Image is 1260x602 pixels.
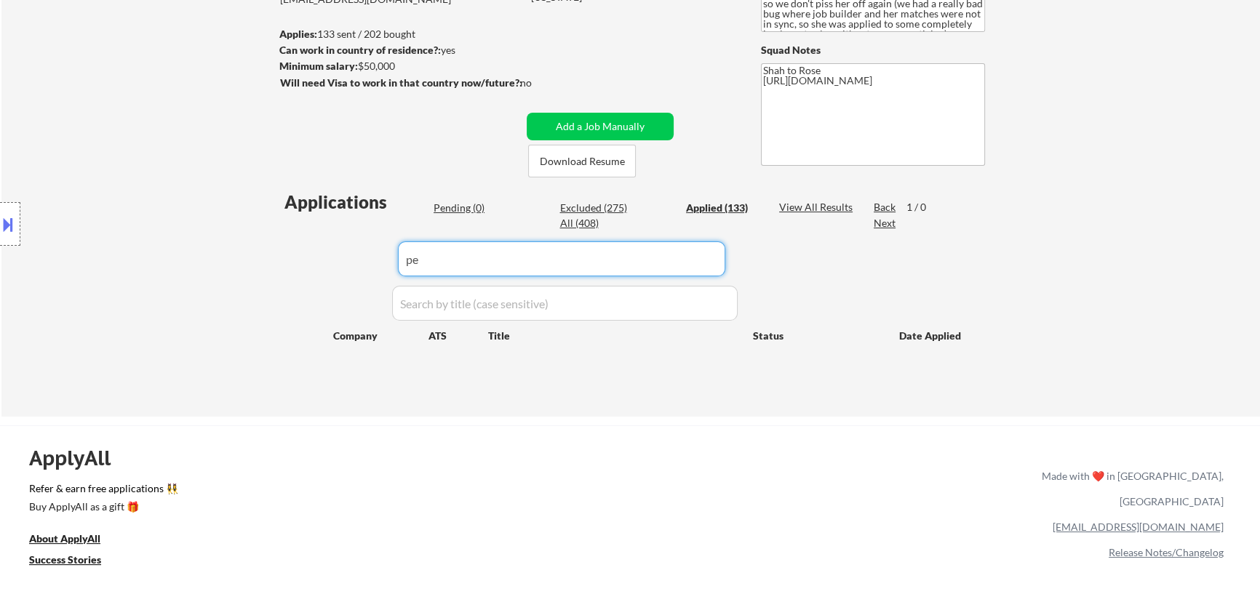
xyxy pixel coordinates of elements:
button: Add a Job Manually [527,113,674,140]
div: View All Results [779,200,857,214]
div: Next [874,216,897,230]
strong: Will need Visa to work in that country now/future?: [280,76,522,89]
div: All (408) [559,216,632,230]
a: [EMAIL_ADDRESS][DOMAIN_NAME] [1053,521,1224,533]
div: Date Applied [899,329,963,343]
div: Excluded (275) [559,201,632,215]
div: Pending (0) [434,201,506,215]
input: Search by company (case sensitive) [398,241,725,276]
div: 1 / 0 [906,200,940,214]
button: Download Resume [528,145,636,177]
u: About ApplyAll [29,532,100,545]
a: Buy ApplyAll as a gift 🎁 [29,499,175,517]
div: ATS [428,329,488,343]
div: Title [488,329,739,343]
div: yes [279,43,517,57]
a: Refer & earn free applications 👯‍♀️ [29,483,738,499]
div: Applications [284,193,428,211]
div: Made with ❤️ in [GEOGRAPHIC_DATA], [GEOGRAPHIC_DATA] [1036,463,1224,514]
strong: Applies: [279,28,317,40]
a: About ApplyAll [29,531,121,549]
div: Squad Notes [761,43,985,57]
div: $50,000 [279,59,522,73]
div: ApplyAll [29,446,127,470]
div: Status [753,322,878,348]
div: Applied (133) [686,201,759,215]
div: Back [874,200,897,214]
a: Success Stories [29,552,121,570]
u: Success Stories [29,553,101,566]
strong: Minimum salary: [279,60,358,72]
strong: Can work in country of residence?: [279,44,441,56]
input: Search by title (case sensitive) [392,286,738,321]
div: Buy ApplyAll as a gift 🎁 [29,502,175,512]
div: 133 sent / 202 bought [279,27,522,41]
a: Release Notes/Changelog [1109,546,1224,558]
div: Company [333,329,428,343]
div: no [520,76,562,90]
